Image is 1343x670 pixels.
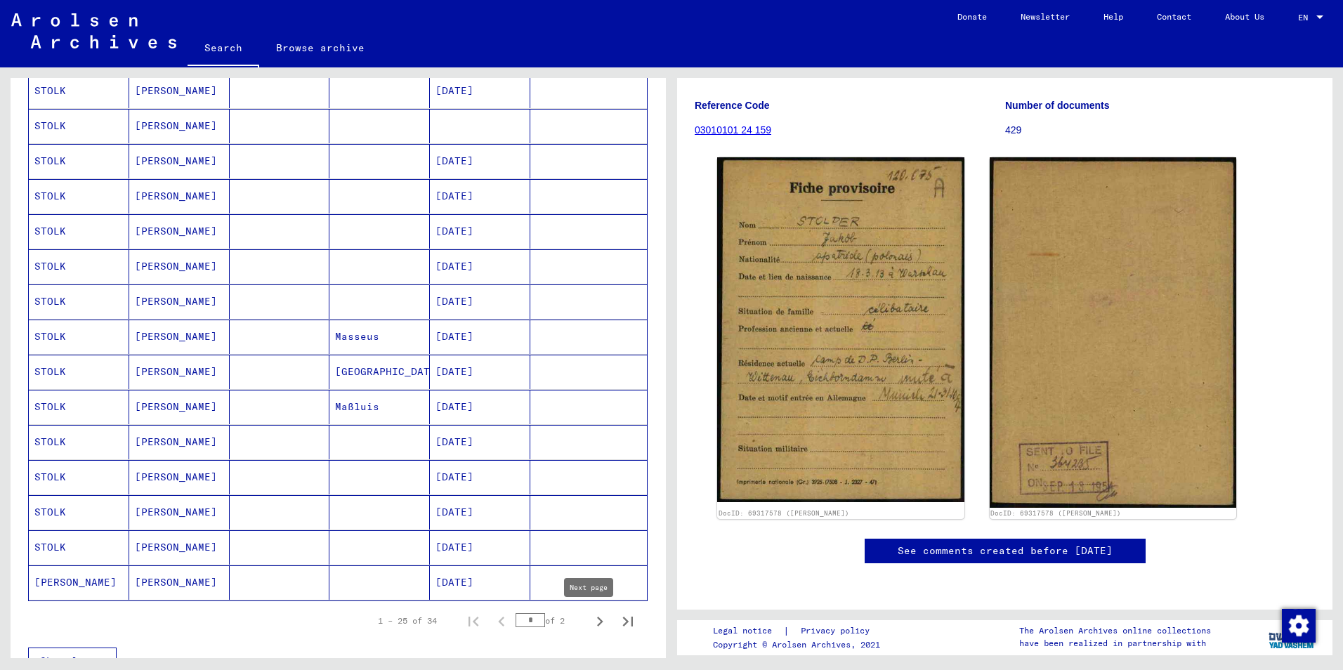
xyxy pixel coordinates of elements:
mat-cell: [PERSON_NAME] [129,320,230,354]
mat-cell: [DATE] [430,320,530,354]
div: | [713,624,886,638]
mat-cell: [PERSON_NAME] [129,495,230,530]
mat-cell: STOLK [29,495,129,530]
img: 002.jpg [990,157,1237,507]
button: First page [459,607,487,635]
mat-cell: [PERSON_NAME] [129,460,230,494]
div: of 2 [516,614,586,627]
mat-cell: STOLK [29,214,129,249]
mat-cell: [PERSON_NAME] [129,355,230,389]
mat-cell: [PERSON_NAME] [129,249,230,284]
a: DocID: 69317578 ([PERSON_NAME]) [990,509,1121,517]
mat-cell: STOLK [29,460,129,494]
mat-cell: [PERSON_NAME] [129,179,230,214]
img: yv_logo.png [1266,619,1318,655]
mat-cell: [PERSON_NAME] [129,530,230,565]
a: Legal notice [713,624,783,638]
mat-cell: [DATE] [430,284,530,319]
img: 001.jpg [717,157,964,502]
p: have been realized in partnership with [1019,637,1211,650]
div: Change consent [1281,608,1315,642]
mat-cell: [PERSON_NAME] [129,214,230,249]
b: Number of documents [1005,100,1110,111]
mat-cell: [DATE] [430,425,530,459]
img: Change consent [1282,609,1316,643]
mat-cell: [DATE] [430,179,530,214]
mat-cell: STOLK [29,284,129,319]
p: Copyright © Arolsen Archives, 2021 [713,638,886,651]
mat-cell: STOLK [29,109,129,143]
mat-cell: [DATE] [430,495,530,530]
div: 1 – 25 of 34 [378,615,437,627]
mat-cell: [PERSON_NAME] [129,425,230,459]
mat-cell: STOLK [29,425,129,459]
mat-cell: [DATE] [430,355,530,389]
a: See comments created before [DATE] [898,544,1113,558]
a: 03010101 24 159 [695,124,771,136]
button: Last page [614,607,642,635]
a: Search [188,31,259,67]
mat-cell: [DATE] [430,460,530,494]
mat-cell: [DATE] [430,390,530,424]
mat-cell: STOLK [29,320,129,354]
button: Previous page [487,607,516,635]
mat-cell: [DATE] [430,530,530,565]
mat-cell: STOLK [29,390,129,424]
span: EN [1298,13,1313,22]
mat-cell: [DATE] [430,74,530,108]
mat-cell: [PERSON_NAME] [29,565,129,600]
p: 429 [1005,123,1315,138]
mat-cell: STOLK [29,179,129,214]
mat-cell: [PERSON_NAME] [129,565,230,600]
mat-cell: [PERSON_NAME] [129,144,230,178]
mat-cell: [DATE] [430,214,530,249]
mat-cell: [PERSON_NAME] [129,74,230,108]
mat-cell: STOLK [29,144,129,178]
a: Privacy policy [790,624,886,638]
button: Next page [586,607,614,635]
mat-cell: [GEOGRAPHIC_DATA] [329,355,430,389]
a: Browse archive [259,31,381,65]
mat-cell: Maßluis [329,390,430,424]
mat-cell: [PERSON_NAME] [129,109,230,143]
b: Reference Code [695,100,770,111]
p: The Arolsen Archives online collections [1019,624,1211,637]
mat-cell: [DATE] [430,565,530,600]
mat-cell: STOLK [29,74,129,108]
mat-cell: [PERSON_NAME] [129,284,230,319]
mat-cell: Masseus [329,320,430,354]
a: DocID: 69317578 ([PERSON_NAME]) [719,509,849,517]
img: Arolsen_neg.svg [11,13,176,48]
mat-cell: [PERSON_NAME] [129,390,230,424]
mat-cell: STOLK [29,355,129,389]
span: Show less [40,655,97,667]
mat-cell: STOLK [29,249,129,284]
mat-cell: STOLK [29,530,129,565]
mat-cell: [DATE] [430,144,530,178]
mat-cell: [DATE] [430,249,530,284]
